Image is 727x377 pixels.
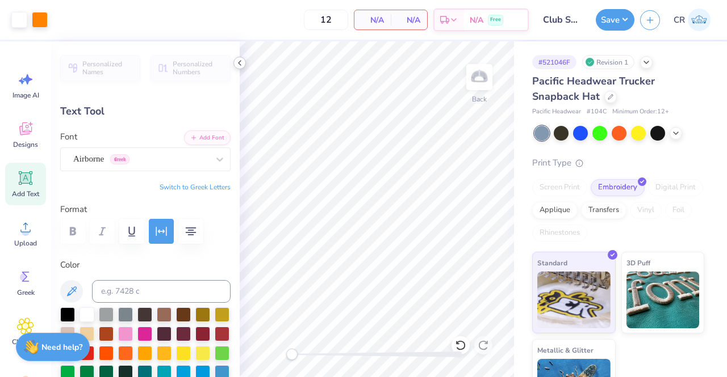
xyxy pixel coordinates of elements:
button: Personalized Numbers [151,55,231,81]
span: Greek [17,288,35,297]
span: Pacific Headwear [532,107,581,117]
div: Transfers [581,202,626,219]
label: Color [60,259,231,272]
input: e.g. 7428 c [92,280,231,303]
span: Personalized Names [82,60,133,76]
span: Free [490,16,501,24]
button: Add Font [184,130,231,145]
span: N/A [470,14,483,26]
img: Standard [537,272,611,328]
div: Rhinestones [532,224,587,242]
div: Digital Print [648,179,703,196]
a: CR [668,9,716,31]
input: Untitled Design [534,9,590,31]
strong: Need help? [41,342,82,353]
span: Personalized Numbers [173,60,224,76]
span: Clipart & logos [7,337,44,355]
span: Add Text [12,189,39,198]
input: – – [304,10,348,30]
span: Minimum Order: 12 + [612,107,669,117]
div: Back [472,94,487,104]
span: Standard [537,257,567,269]
div: # 521046F [532,55,576,69]
button: Switch to Greek Letters [160,183,231,192]
label: Format [60,203,231,216]
span: N/A [398,14,420,26]
span: # 104C [587,107,607,117]
button: Personalized Names [60,55,140,81]
label: Font [60,130,77,143]
span: Designs [13,140,38,149]
div: Print Type [532,156,704,170]
div: Accessibility label [286,349,298,360]
span: Metallic & Glitter [537,344,594,356]
img: Back [468,66,491,88]
span: 3D Puff [626,257,650,269]
img: Conner Roberts [688,9,711,31]
span: CR [674,14,685,27]
div: Foil [665,202,692,219]
div: Vinyl [630,202,662,219]
div: Text Tool [60,104,231,119]
img: 3D Puff [626,272,700,328]
button: Save [596,9,634,31]
div: Screen Print [532,179,587,196]
div: Embroidery [591,179,645,196]
span: N/A [361,14,384,26]
span: Pacific Headwear Trucker Snapback Hat [532,74,655,103]
div: Revision 1 [582,55,634,69]
span: Image AI [12,91,39,100]
span: Upload [14,239,37,248]
div: Applique [532,202,578,219]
